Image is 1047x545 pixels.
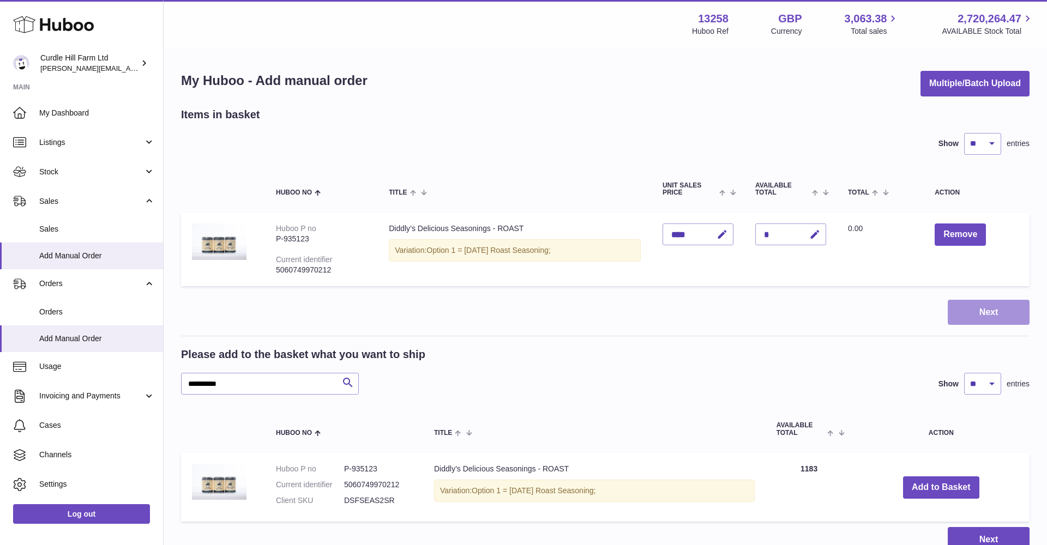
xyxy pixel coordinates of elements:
span: AVAILABLE Total [755,182,809,196]
span: Channels [39,450,155,460]
button: Next [948,300,1030,325]
span: Total sales [851,26,899,37]
span: Huboo no [276,429,312,437]
td: Diddly’s Delicious Seasonings - ROAST [423,453,766,522]
span: Huboo no [276,189,312,196]
span: Option 1 = [DATE] Roast Seasoning; [472,486,595,495]
a: Log out [13,504,150,524]
div: Current identifier [276,255,333,264]
label: Show [938,138,959,149]
span: Orders [39,307,155,317]
th: Action [853,411,1030,447]
span: [PERSON_NAME][EMAIL_ADDRESS][DOMAIN_NAME] [40,64,219,72]
span: Invoicing and Payments [39,391,143,401]
span: Add Manual Order [39,251,155,261]
div: Variation: [434,480,755,502]
span: Total [848,189,869,196]
td: Diddly’s Delicious Seasonings - ROAST [378,213,652,286]
div: Curdle Hill Farm Ltd [40,53,139,74]
h1: My Huboo - Add manual order [181,72,368,89]
h2: Items in basket [181,107,260,122]
span: entries [1007,138,1030,149]
button: Add to Basket [903,476,979,499]
span: Title [434,429,452,437]
div: Action [935,189,1019,196]
span: Listings [39,137,143,148]
span: 2,720,264.47 [958,11,1021,26]
div: Huboo Ref [692,26,729,37]
dt: Huboo P no [276,464,344,474]
div: Variation: [389,239,641,262]
span: Unit Sales Price [663,182,717,196]
span: Settings [39,479,155,489]
span: Add Manual Order [39,334,155,344]
label: Show [938,379,959,389]
a: 3,063.38 Total sales [845,11,900,37]
dt: Current identifier [276,480,344,490]
img: Diddly’s Delicious Seasonings - ROAST [192,464,246,500]
span: 0.00 [848,224,863,233]
a: 2,720,264.47 AVAILABLE Stock Total [942,11,1034,37]
span: entries [1007,379,1030,389]
td: 1183 [766,453,853,522]
span: Sales [39,224,155,234]
dt: Client SKU [276,495,344,506]
h2: Please add to the basket what you want to ship [181,347,425,362]
span: My Dashboard [39,108,155,118]
img: Diddly’s Delicious Seasonings - ROAST [192,223,246,260]
div: Huboo P no [276,224,316,233]
button: Multiple/Batch Upload [920,71,1030,96]
span: AVAILABLE Total [777,422,825,436]
span: 3,063.38 [845,11,887,26]
span: Orders [39,278,143,289]
span: AVAILABLE Stock Total [942,26,1034,37]
button: Remove [935,223,986,246]
span: Usage [39,361,155,372]
dd: 5060749970212 [344,480,412,490]
span: Stock [39,167,143,177]
div: P-935123 [276,234,367,244]
strong: GBP [778,11,802,26]
strong: 13258 [698,11,729,26]
div: Currency [771,26,802,37]
span: Sales [39,196,143,207]
span: Cases [39,420,155,431]
div: 5060749970212 [276,265,367,275]
span: Option 1 = [DATE] Roast Seasoning; [426,246,550,255]
span: Title [389,189,407,196]
dd: P-935123 [344,464,412,474]
img: miranda@diddlysquatfarmshop.com [13,55,29,71]
dd: DSFSEAS2SR [344,495,412,506]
